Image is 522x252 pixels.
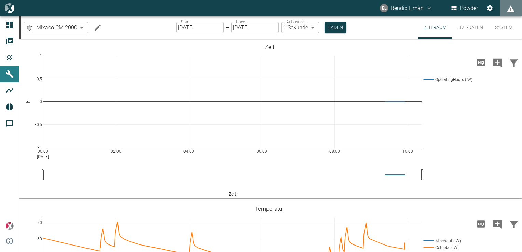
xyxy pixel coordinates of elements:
p: – [226,24,229,31]
label: Start [181,19,190,25]
img: Xplore Logo [5,222,14,230]
a: Mixaco CM 2000 [25,24,77,32]
button: Daten filtern [506,54,522,71]
button: Kommentar hinzufügen [489,54,506,71]
label: Auflösung [286,19,305,25]
button: Daten filtern [506,215,522,233]
label: Ende [236,19,245,25]
button: System [489,16,519,39]
div: BL [380,4,388,12]
span: Mixaco CM 2000 [36,24,77,31]
img: logo [5,3,14,13]
div: 1 Sekunde [281,22,319,33]
input: DD.MM.YYYY [231,22,279,33]
span: Hohe Auflösung [473,220,489,227]
button: Machine bearbeiten [91,21,105,34]
button: Laden [325,22,346,33]
button: bendix.liman@kansaihelios-cws.de [379,2,434,14]
button: Live-Daten [452,16,489,39]
button: Einstellungen [484,2,496,14]
input: DD.MM.YYYY [176,22,224,33]
button: Kommentar hinzufügen [489,215,506,233]
button: Zeitraum [418,16,452,39]
span: Hohe Auflösung [473,59,489,65]
button: Powder [450,2,480,14]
